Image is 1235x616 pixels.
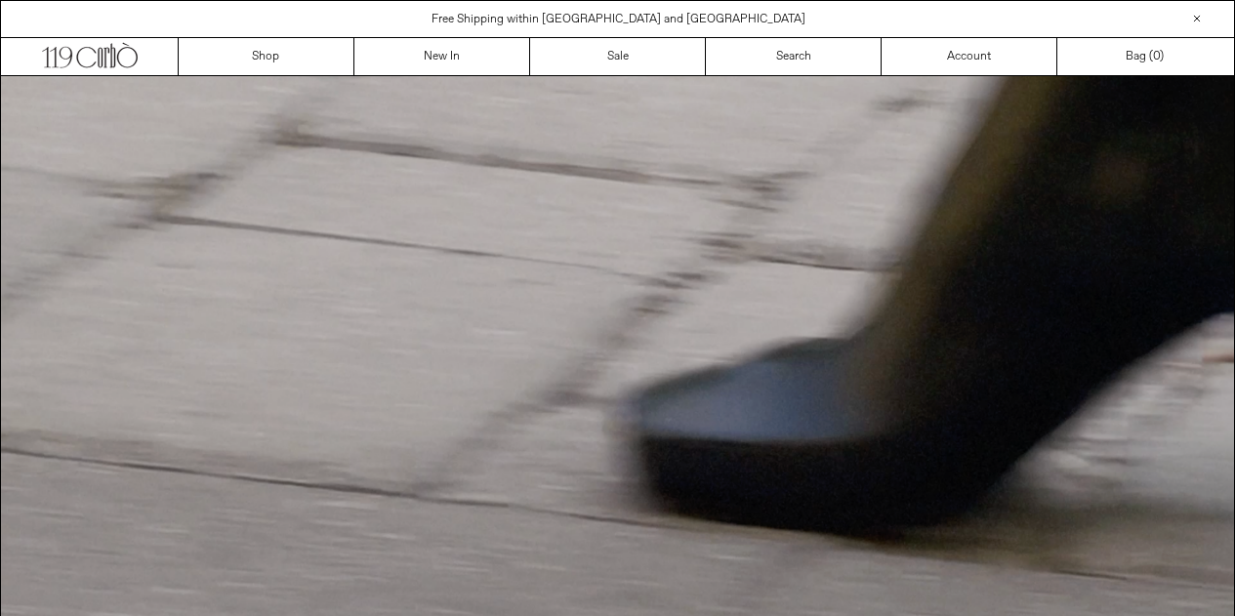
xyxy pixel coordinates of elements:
a: Sale [530,38,706,75]
a: Shop [179,38,354,75]
span: 0 [1153,49,1160,64]
a: Search [706,38,882,75]
a: New In [354,38,530,75]
span: ) [1153,48,1164,65]
a: Free Shipping within [GEOGRAPHIC_DATA] and [GEOGRAPHIC_DATA] [432,12,805,27]
a: Bag () [1057,38,1233,75]
a: Account [882,38,1057,75]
